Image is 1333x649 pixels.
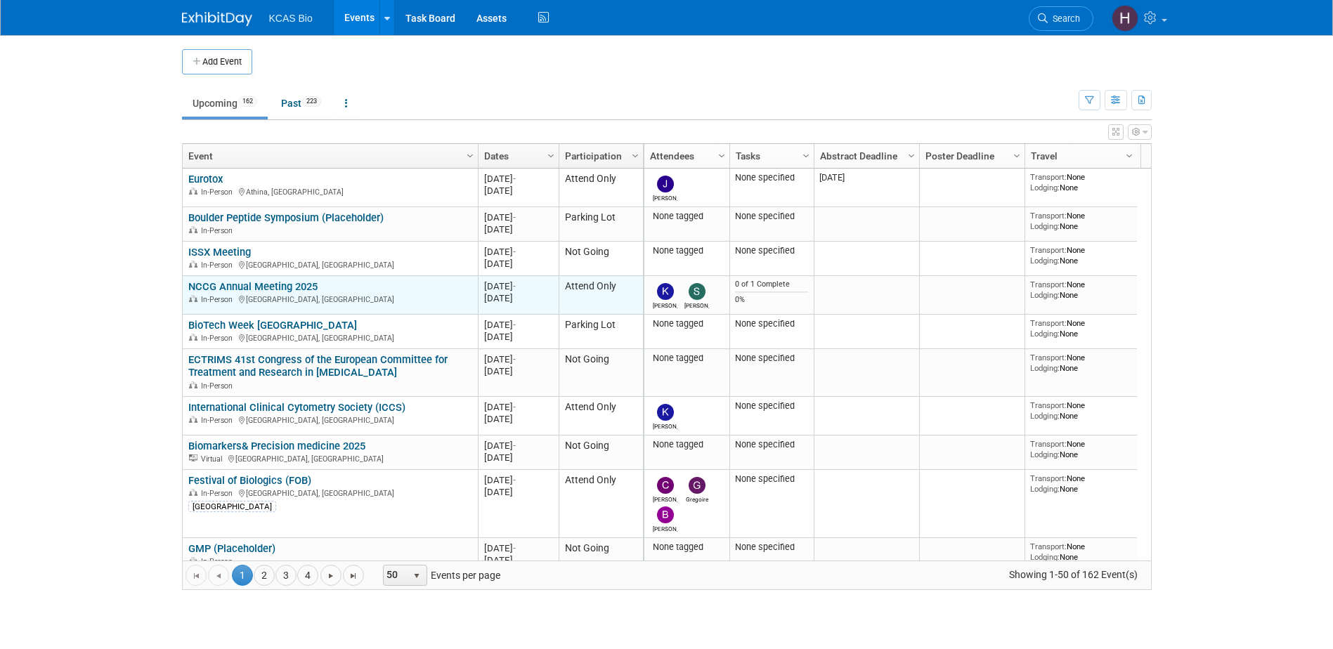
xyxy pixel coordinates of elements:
[513,543,516,553] span: -
[735,400,808,412] div: None specified
[1030,353,1131,373] div: None None
[484,353,552,365] div: [DATE]
[484,223,552,235] div: [DATE]
[188,185,472,197] div: Athina, [GEOGRAPHIC_DATA]
[513,247,516,257] span: -
[559,169,643,207] td: Attend Only
[735,439,808,450] div: None specified
[735,172,808,183] div: None specified
[735,211,808,222] div: None specified
[484,554,552,566] div: [DATE]
[1011,150,1022,162] span: Column Settings
[657,506,674,523] img: Brian Wile
[1030,183,1060,192] span: Lodging:
[201,416,237,425] span: In-Person
[684,300,709,309] div: Sara Herrmann
[182,90,268,117] a: Upcoming162
[1030,484,1060,494] span: Lodging:
[684,494,709,503] div: Gregoire Tauveron
[1030,363,1060,373] span: Lodging:
[254,565,275,586] a: 2
[735,245,808,256] div: None specified
[513,281,516,291] span: -
[484,413,552,425] div: [DATE]
[689,477,705,494] img: Gregoire Tauveron
[1030,280,1131,300] div: None None
[559,242,643,276] td: Not Going
[188,414,472,426] div: [GEOGRAPHIC_DATA], [GEOGRAPHIC_DATA]
[1030,353,1067,362] span: Transport:
[689,283,705,300] img: Sara Herrmann
[484,542,552,554] div: [DATE]
[649,318,724,329] div: None tagged
[188,293,472,305] div: [GEOGRAPHIC_DATA], [GEOGRAPHIC_DATA]
[559,470,643,538] td: Attend Only
[1030,329,1060,339] span: Lodging:
[348,570,359,582] span: Go to the last page
[735,353,808,364] div: None specified
[565,144,634,168] a: Participation
[714,144,729,165] a: Column Settings
[484,401,552,413] div: [DATE]
[484,280,552,292] div: [DATE]
[484,144,550,168] a: Dates
[559,349,643,397] td: Not Going
[189,416,197,423] img: In-Person Event
[188,144,469,168] a: Event
[188,452,472,464] div: [GEOGRAPHIC_DATA], [GEOGRAPHIC_DATA]
[513,440,516,451] span: -
[297,565,318,586] a: 4
[186,565,207,586] a: Go to the first page
[559,538,643,572] td: Not Going
[904,144,919,165] a: Column Settings
[1048,13,1080,24] span: Search
[798,144,814,165] a: Column Settings
[1030,318,1067,328] span: Transport:
[201,226,237,235] span: In-Person
[189,295,197,302] img: In-Person Event
[513,402,516,412] span: -
[650,144,720,168] a: Attendees
[1030,290,1060,300] span: Lodging:
[735,280,808,289] div: 0 of 1 Complete
[188,211,384,224] a: Boulder Peptide Symposium (Placeholder)
[925,144,1015,168] a: Poster Deadline
[649,439,724,450] div: None tagged
[269,13,313,24] span: KCAS Bio
[365,565,514,586] span: Events per page
[189,226,197,233] img: In-Person Event
[238,96,257,107] span: 162
[906,150,917,162] span: Column Settings
[484,474,552,486] div: [DATE]
[1009,144,1025,165] a: Column Settings
[201,334,237,343] span: In-Person
[1030,211,1131,231] div: None None
[484,319,552,331] div: [DATE]
[513,354,516,365] span: -
[1030,542,1067,551] span: Transport:
[630,150,641,162] span: Column Settings
[735,318,808,329] div: None specified
[1030,172,1131,192] div: None None
[814,169,919,207] td: [DATE]
[559,276,643,315] td: Attend Only
[484,486,552,498] div: [DATE]
[1030,473,1131,494] div: None None
[1030,439,1067,449] span: Transport:
[201,261,237,270] span: In-Person
[188,401,405,414] a: International Clinical Cytometry Society (ICCS)
[484,292,552,304] div: [DATE]
[208,565,229,586] a: Go to the previous page
[1030,245,1067,255] span: Transport:
[1030,400,1067,410] span: Transport:
[559,207,643,242] td: Parking Lot
[484,211,552,223] div: [DATE]
[820,144,910,168] a: Abstract Deadline
[320,565,342,586] a: Go to the next page
[736,144,805,168] a: Tasks
[411,570,422,582] span: select
[653,523,677,532] div: Brian Wile
[1030,542,1131,562] div: None None
[735,473,808,485] div: None specified
[1031,144,1128,168] a: Travel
